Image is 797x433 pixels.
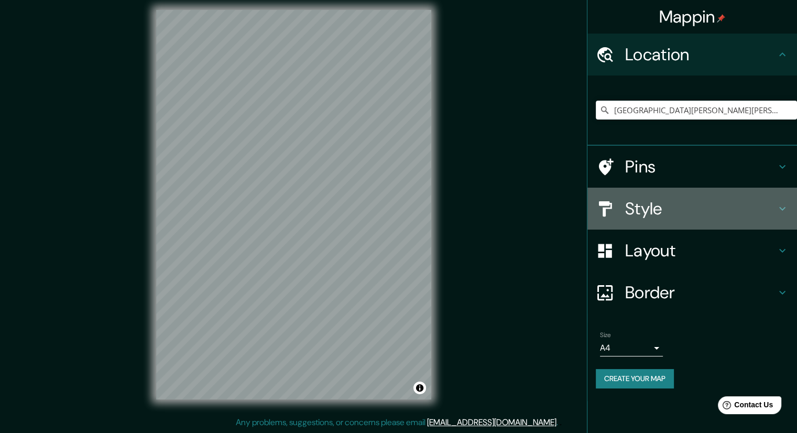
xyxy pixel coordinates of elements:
div: Location [587,34,797,75]
div: A4 [600,340,663,356]
div: Style [587,188,797,230]
div: Layout [587,230,797,272]
div: Pins [587,146,797,188]
a: [EMAIL_ADDRESS][DOMAIN_NAME] [427,417,556,428]
h4: Location [625,44,776,65]
label: Size [600,331,611,340]
button: Toggle attribution [413,382,426,394]
canvas: Map [156,10,431,399]
div: Border [587,272,797,313]
button: Create your map [596,369,674,388]
div: . [558,416,560,429]
p: Any problems, suggestions, or concerns please email . [236,416,558,429]
h4: Mappin [659,6,726,27]
iframe: Help widget launcher [704,392,785,421]
h4: Style [625,198,776,219]
img: pin-icon.png [717,14,725,23]
h4: Pins [625,156,776,177]
div: . [560,416,562,429]
input: Pick your city or area [596,101,797,120]
h4: Layout [625,240,776,261]
h4: Border [625,282,776,303]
